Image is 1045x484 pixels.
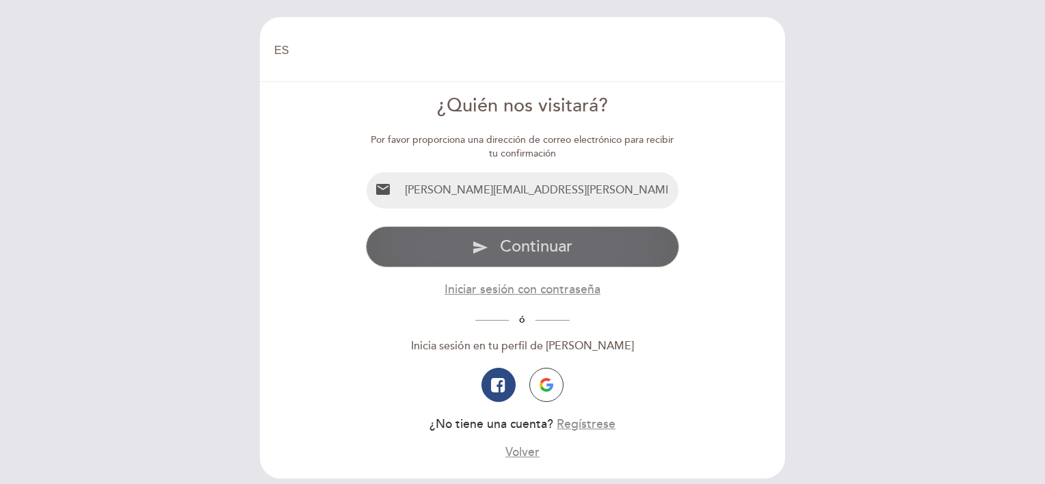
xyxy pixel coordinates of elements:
[500,237,572,256] span: Continuar
[429,417,553,431] span: ¿No tiene una cuenta?
[557,416,616,433] button: Regístrese
[375,181,391,198] i: email
[366,338,680,354] div: Inicia sesión en tu perfil de [PERSON_NAME]
[399,172,679,209] input: Email
[505,444,540,461] button: Volver
[366,93,680,120] div: ¿Quién nos visitará?
[509,314,535,325] span: ó
[472,239,488,256] i: send
[366,226,680,267] button: send Continuar
[540,378,553,392] img: icon-google.png
[445,281,600,298] button: Iniciar sesión con contraseña
[366,133,680,161] div: Por favor proporciona una dirección de correo electrónico para recibir tu confirmación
